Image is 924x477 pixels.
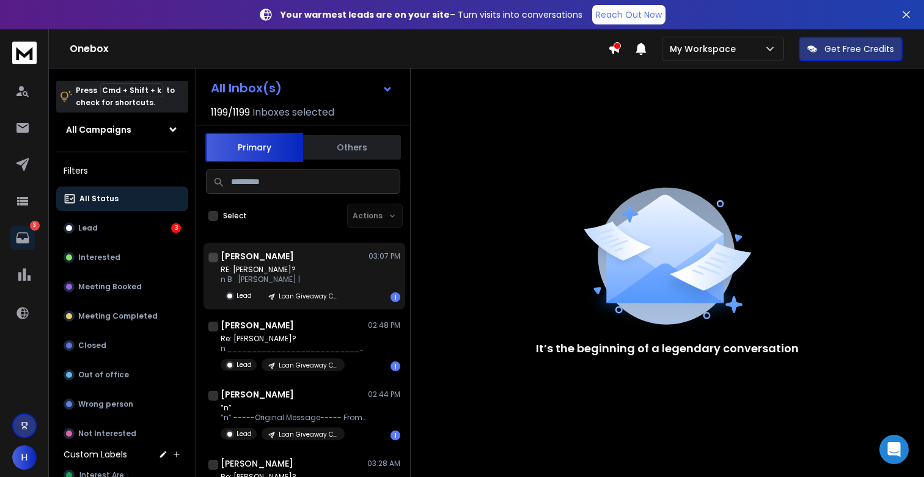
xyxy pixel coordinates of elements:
[66,124,131,136] h1: All Campaigns
[369,251,400,261] p: 03:07 PM
[211,82,282,94] h1: All Inbox(s)
[280,9,450,21] strong: Your warmest leads are on your site
[205,133,303,162] button: Primary
[237,291,252,300] p: Lead
[78,223,98,233] p: Lead
[279,430,337,439] p: Loan Giveaway CEM
[56,333,188,358] button: Closed
[56,304,188,328] button: Meeting Completed
[367,459,400,468] p: 03:28 AM
[368,320,400,330] p: 02:48 PM
[596,9,662,21] p: Reach Out Now
[368,390,400,399] p: 02:44 PM
[201,76,403,100] button: All Inbox(s)
[536,340,799,357] p: It’s the beginning of a legendary conversation
[824,43,894,55] p: Get Free Credits
[799,37,903,61] button: Get Free Credits
[237,360,252,369] p: Lead
[221,388,294,401] h1: [PERSON_NAME]
[221,265,345,275] p: RE: [PERSON_NAME]?
[221,457,293,470] h1: [PERSON_NAME]
[211,105,250,120] span: 1199 / 1199
[221,334,367,344] p: Re: [PERSON_NAME]?
[223,211,247,221] label: Select
[12,42,37,64] img: logo
[280,9,582,21] p: – Turn visits into conversations
[56,245,188,270] button: Interested
[56,162,188,179] h3: Filters
[221,413,367,423] p: “n” -----Original Message----- From: [PERSON_NAME]
[252,105,334,120] h3: Inboxes selected
[56,117,188,142] button: All Campaigns
[303,134,401,161] button: Others
[279,361,337,370] p: Loan Giveaway CEM
[78,253,120,262] p: Interested
[171,223,181,233] div: 3
[56,275,188,299] button: Meeting Booked
[30,221,40,231] p: 3
[56,216,188,240] button: Lead3
[78,311,158,321] p: Meeting Completed
[78,370,129,380] p: Out of office
[237,429,252,438] p: Lead
[79,194,119,204] p: All Status
[10,226,35,250] a: 3
[879,435,909,464] div: Open Intercom Messenger
[78,282,142,292] p: Meeting Booked
[56,421,188,446] button: Not Interested
[56,363,188,387] button: Out of office
[221,344,367,353] p: n ________________________________ From: [PERSON_NAME]
[64,448,127,460] h3: Custom Labels
[221,275,345,284] p: n B [PERSON_NAME] |
[78,429,136,438] p: Not Interested
[221,250,294,262] h1: [PERSON_NAME]
[279,292,337,301] p: Loan Giveaway CEM
[12,445,37,470] button: H
[221,319,294,331] h1: [PERSON_NAME]
[56,392,188,416] button: Wrong person
[100,83,163,97] span: Cmd + Shift + k
[78,341,106,350] p: Closed
[391,431,400,440] div: 1
[56,187,188,211] button: All Status
[78,399,133,409] p: Wrong person
[391,292,400,302] div: 1
[391,361,400,371] div: 1
[592,5,665,24] a: Reach Out Now
[70,42,608,56] h1: Onebox
[221,403,367,413] p: “n”
[670,43,741,55] p: My Workspace
[76,84,175,109] p: Press to check for shortcuts.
